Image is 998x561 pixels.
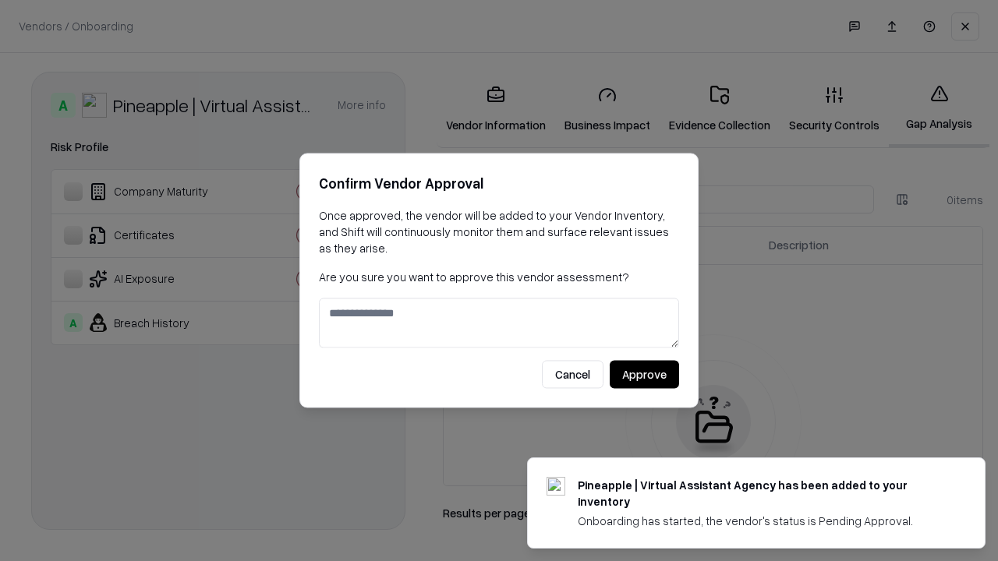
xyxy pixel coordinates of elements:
[319,207,679,256] p: Once approved, the vendor will be added to your Vendor Inventory, and Shift will continuously mon...
[319,269,679,285] p: Are you sure you want to approve this vendor assessment?
[319,172,679,195] h2: Confirm Vendor Approval
[578,477,947,510] div: Pineapple | Virtual Assistant Agency has been added to your inventory
[578,513,947,529] div: Onboarding has started, the vendor's status is Pending Approval.
[547,477,565,496] img: trypineapple.com
[542,361,603,389] button: Cancel
[610,361,679,389] button: Approve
